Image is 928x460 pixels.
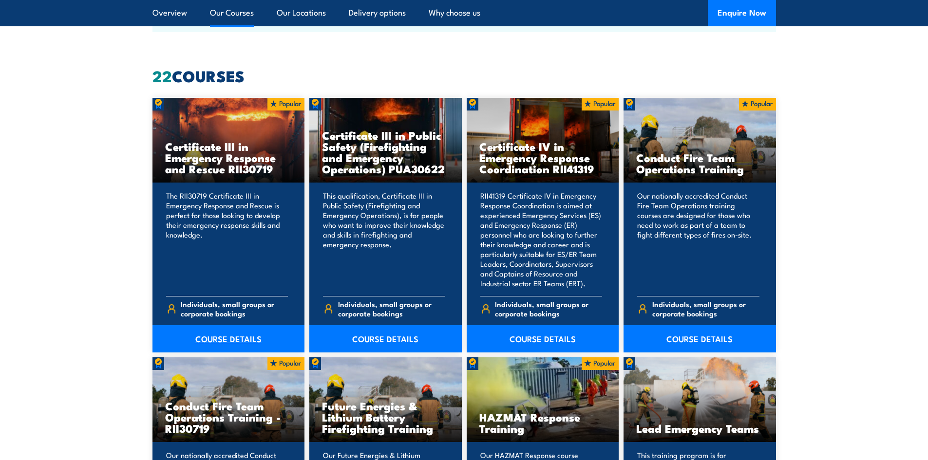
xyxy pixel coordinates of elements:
[652,299,759,318] span: Individuals, small groups or corporate bookings
[309,325,462,352] a: COURSE DETAILS
[637,191,759,288] p: Our nationally accredited Conduct Fire Team Operations training courses are designed for those wh...
[479,411,606,434] h3: HAZMAT Response Training
[480,191,603,288] p: RII41319 Certificate IV in Emergency Response Coordination is aimed at experienced Emergency Serv...
[181,299,288,318] span: Individuals, small groups or corporate bookings
[636,152,763,174] h3: Conduct Fire Team Operations Training
[165,141,292,174] h3: Certificate III in Emergency Response and Rescue RII30719
[495,299,602,318] span: Individuals, small groups or corporate bookings
[322,400,449,434] h3: Future Energies & Lithium Battery Firefighting Training
[479,141,606,174] h3: Certificate IV in Emergency Response Coordination RII41319
[467,325,619,352] a: COURSE DETAILS
[322,129,449,174] h3: Certificate III in Public Safety (Firefighting and Emergency Operations) PUA30622
[323,191,445,288] p: This qualification, Certificate III in Public Safety (Firefighting and Emergency Operations), is ...
[165,400,292,434] h3: Conduct Fire Team Operations Training - RII30719
[624,325,776,352] a: COURSE DETAILS
[152,63,172,88] strong: 22
[338,299,445,318] span: Individuals, small groups or corporate bookings
[636,423,763,434] h3: Lead Emergency Teams
[166,191,288,288] p: The RII30719 Certificate III in Emergency Response and Rescue is perfect for those looking to dev...
[152,325,305,352] a: COURSE DETAILS
[152,69,776,82] h2: COURSES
